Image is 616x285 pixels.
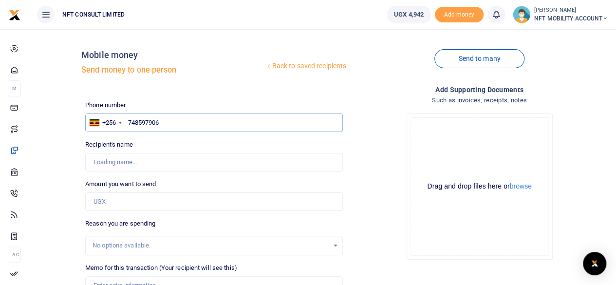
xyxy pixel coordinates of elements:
a: logo-small logo-large logo-large [9,11,20,18]
a: Back to saved recipients [265,57,347,75]
div: Open Intercom Messenger [583,252,606,275]
label: Memo for this transaction (Your recipient will see this) [85,263,237,273]
h5: Send money to one person [81,65,264,75]
label: Recipient's name [85,140,133,150]
a: Send to many [434,49,524,68]
a: UGX 4,942 [387,6,431,23]
li: M [8,80,21,96]
label: Reason you are spending [85,219,155,228]
div: Drag and drop files here or [411,182,548,191]
h4: Mobile money [81,50,264,60]
img: logo-small [9,9,20,21]
input: UGX [85,192,343,211]
input: Enter phone number [85,114,343,132]
label: Phone number [85,100,126,110]
li: Ac [8,247,21,263]
span: NFT CONSULT LIMITED [58,10,129,19]
small: [PERSON_NAME] [534,6,608,15]
div: +256 [102,118,116,128]
span: Add money [435,7,484,23]
a: profile-user [PERSON_NAME] NFT MOBILITY ACCOUNT [513,6,608,23]
h4: Such as invoices, receipts, notes [351,95,608,106]
li: Wallet ballance [383,6,435,23]
img: profile-user [513,6,530,23]
span: UGX 4,942 [394,10,424,19]
button: browse [510,183,532,190]
a: Add money [435,10,484,18]
h4: Add supporting Documents [351,84,608,95]
input: Loading name... [85,153,343,171]
div: File Uploader [407,114,553,260]
li: Toup your wallet [435,7,484,23]
div: No options available. [93,241,329,250]
span: NFT MOBILITY ACCOUNT [534,14,608,23]
div: Uganda: +256 [86,114,125,132]
label: Amount you want to send [85,179,156,189]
